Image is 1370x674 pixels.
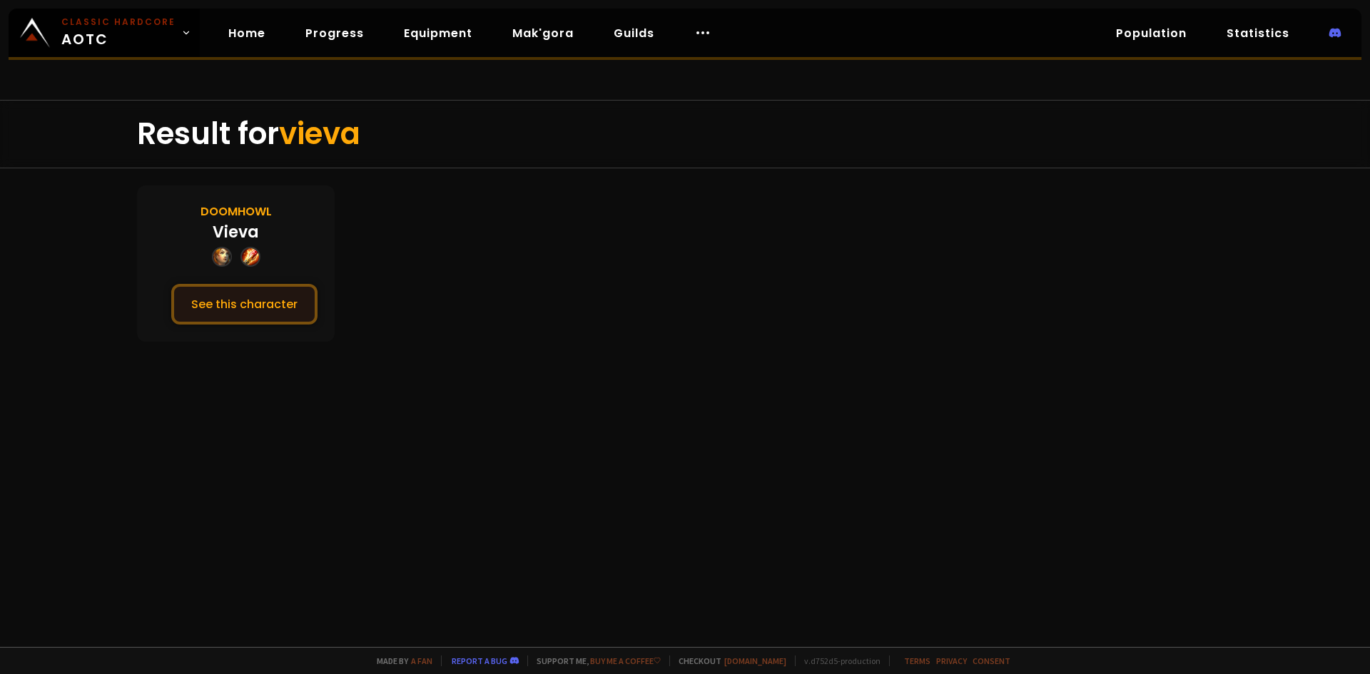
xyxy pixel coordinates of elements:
a: Population [1105,19,1198,48]
a: Progress [294,19,375,48]
span: v. d752d5 - production [795,655,881,666]
a: Home [217,19,277,48]
a: a fan [411,655,432,666]
span: Made by [368,655,432,666]
a: Guilds [602,19,666,48]
span: AOTC [61,16,176,50]
span: Support me, [527,655,661,666]
a: Statistics [1215,19,1301,48]
span: Checkout [669,655,786,666]
a: Consent [973,655,1010,666]
a: Buy me a coffee [590,655,661,666]
a: Classic HardcoreAOTC [9,9,200,57]
a: [DOMAIN_NAME] [724,655,786,666]
a: Mak'gora [501,19,585,48]
div: Result for [137,101,1233,168]
a: Equipment [392,19,484,48]
a: Terms [904,655,930,666]
a: Report a bug [452,655,507,666]
div: Doomhowl [201,203,272,220]
small: Classic Hardcore [61,16,176,29]
span: vieva [279,113,360,155]
button: See this character [171,284,318,325]
a: Privacy [936,655,967,666]
div: Vieva [213,220,259,244]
